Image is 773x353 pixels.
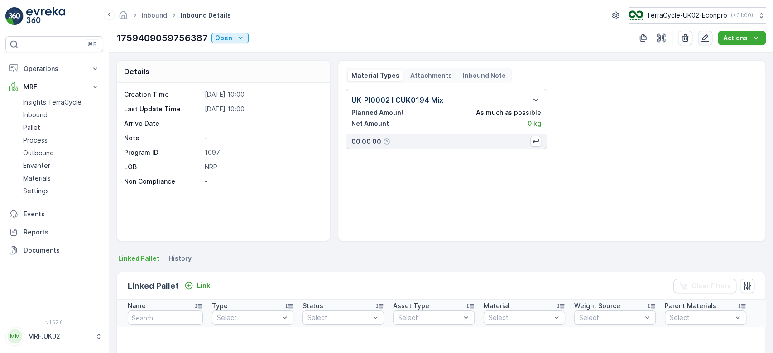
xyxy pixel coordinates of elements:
p: Insights TerraCycle [23,98,82,107]
button: Clear Filters [673,279,736,293]
p: Linked Pallet [128,280,179,292]
p: As much as possible [476,108,541,117]
span: History [168,254,192,263]
input: Search [128,310,203,325]
p: Envanter [23,161,50,170]
p: Asset Type [393,301,429,310]
p: Non Compliance [124,177,201,186]
p: Arrive Date [124,119,201,128]
p: Status [302,301,323,310]
span: Inbound Details [179,11,233,20]
a: Events [5,205,103,223]
p: - [205,134,320,143]
p: Select [670,313,732,322]
p: Select [307,313,370,322]
p: Operations [24,64,85,73]
p: Select [489,313,551,322]
p: [DATE] 10:00 [205,105,320,114]
p: 1759409059756387 [116,31,208,45]
a: Documents [5,241,103,259]
p: Planned Amount [351,108,404,117]
p: Last Update Time [124,105,201,114]
p: [DATE] 10:00 [205,90,320,99]
span: v 1.52.0 [5,320,103,325]
a: Envanter [19,159,103,172]
p: Outbound [23,148,54,157]
p: Inbound [23,110,48,119]
button: TerraCycle-UK02-Econpro(+01:00) [629,7,766,24]
a: Reports [5,223,103,241]
p: Events [24,210,100,219]
p: Process [23,136,48,145]
p: Name [128,301,146,310]
p: Settings [23,186,49,196]
p: 1097 [205,148,320,157]
p: Net Amount [351,119,389,128]
p: Material [484,301,509,310]
p: Program ID [124,148,201,157]
p: ( +01:00 ) [731,12,753,19]
img: logo_light-DOdMpM7g.png [26,7,65,25]
p: LOB [124,162,201,172]
p: Pallet [23,123,40,132]
button: Actions [718,31,766,45]
p: Details [124,66,149,77]
p: Material Types [351,71,399,80]
div: MM [8,329,22,343]
p: Actions [723,33,748,43]
p: Select [398,313,461,322]
p: ⌘B [88,41,97,48]
a: Pallet [19,121,103,134]
p: Reports [24,228,100,237]
p: 00 00 00 [351,137,381,146]
p: Open [215,33,232,43]
button: Open [211,33,249,43]
span: Linked Pallet [118,254,159,263]
button: MMMRF.UK02 [5,327,103,346]
p: Parent Materials [665,301,716,310]
p: Select [217,313,279,322]
p: - [205,119,320,128]
p: Inbound Note [463,71,506,80]
p: MRF [24,82,85,91]
div: Help Tooltip Icon [383,138,390,145]
p: Note [124,134,201,143]
p: Type [212,301,228,310]
a: Inbound [19,109,103,121]
a: Materials [19,172,103,185]
p: Clear Filters [691,281,731,291]
a: Settings [19,185,103,197]
a: Insights TerraCycle [19,96,103,109]
p: Materials [23,174,51,183]
p: Weight Source [574,301,620,310]
p: Creation Time [124,90,201,99]
a: Process [19,134,103,147]
p: TerraCycle-UK02-Econpro [647,11,727,20]
button: Operations [5,60,103,78]
p: Attachments [410,71,452,80]
p: MRF.UK02 [28,332,91,341]
p: Documents [24,246,100,255]
p: 0 kg [528,119,541,128]
button: Link [181,280,214,291]
a: Homepage [118,14,128,21]
a: Inbound [142,11,167,19]
img: logo [5,7,24,25]
button: MRF [5,78,103,96]
p: Select [579,313,642,322]
a: Outbound [19,147,103,159]
p: NRP [205,162,320,172]
p: - [205,177,320,186]
p: Link [197,281,210,290]
p: UK-PI0002 I CUK0194 Mix [351,95,443,105]
img: terracycle_logo_wKaHoWT.png [629,10,643,20]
